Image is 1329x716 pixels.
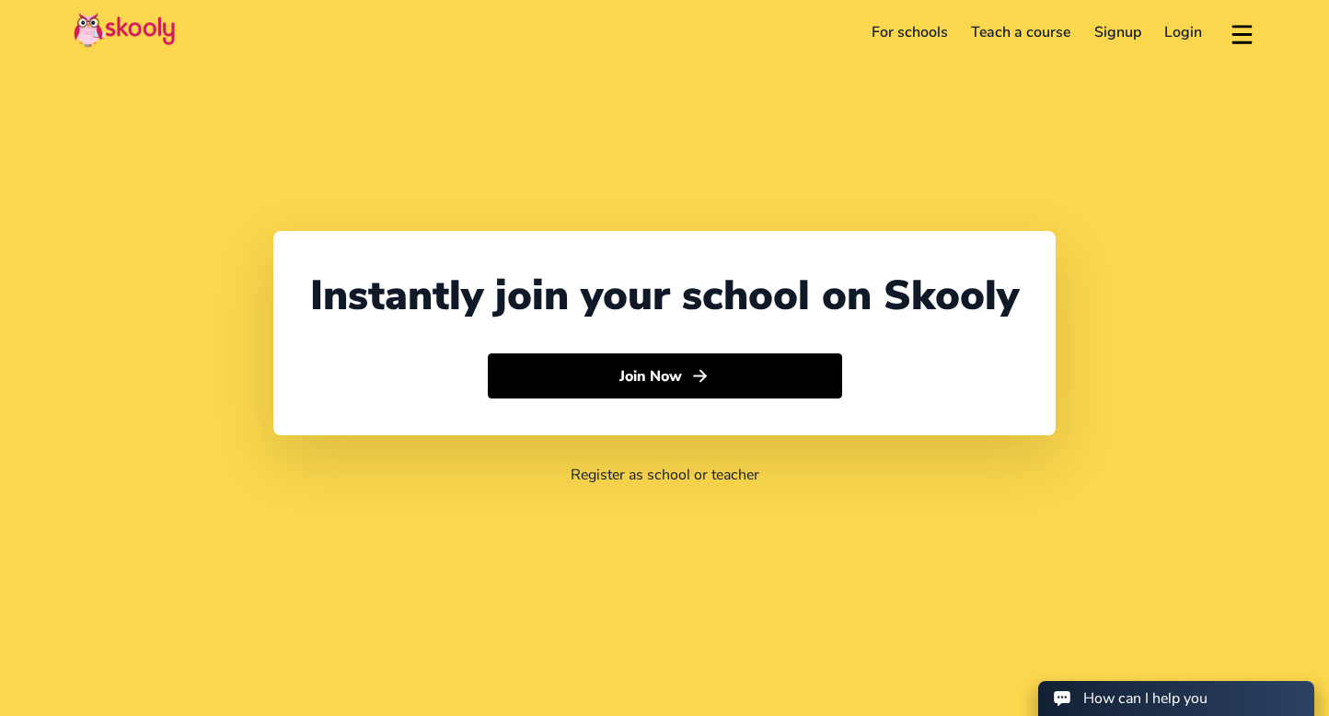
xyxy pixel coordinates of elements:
a: Signup [1082,17,1153,47]
a: For schools [860,17,960,47]
img: Skooly [74,12,175,48]
a: Teach a course [959,17,1082,47]
a: Login [1153,17,1215,47]
button: Join Nowarrow forward outline [488,353,842,399]
button: menu outline [1229,17,1255,48]
div: Instantly join your school on Skooly [310,268,1019,324]
ion-icon: arrow forward outline [690,366,710,386]
a: Register as school or teacher [571,465,759,485]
